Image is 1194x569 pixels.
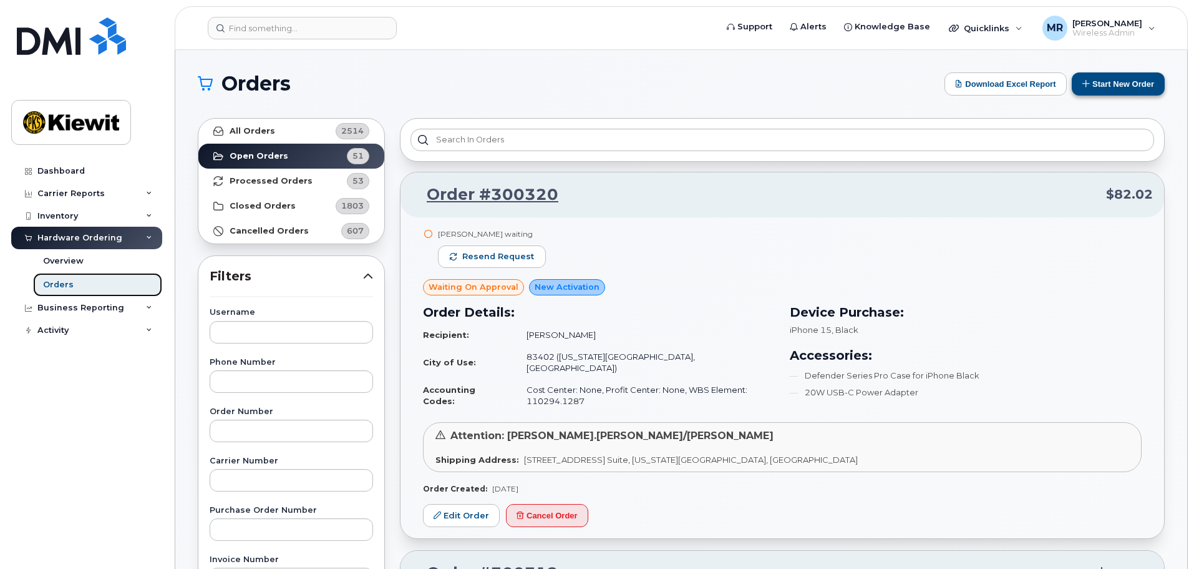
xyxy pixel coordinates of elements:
strong: City of Use: [423,357,476,367]
span: New Activation [535,281,599,293]
span: , Black [832,325,858,335]
td: 83402 ([US_STATE][GEOGRAPHIC_DATA], [GEOGRAPHIC_DATA]) [515,346,775,379]
span: 2514 [341,125,364,137]
input: Search in orders [410,129,1154,151]
li: 20W USB-C Power Adapter [790,387,1142,398]
strong: Processed Orders [230,176,313,186]
span: iPhone 15 [790,325,832,335]
li: Defender Series Pro Case for iPhone Black [790,370,1142,382]
span: 51 [352,150,364,162]
span: 53 [352,175,364,187]
iframe: Messenger Launcher [1140,515,1185,560]
strong: Shipping Address: [435,455,519,465]
label: Username [210,309,373,317]
span: Waiting On Approval [429,281,518,293]
strong: Order Created: [423,484,487,493]
label: Invoice Number [210,556,373,564]
span: Attention: [PERSON_NAME].[PERSON_NAME]/[PERSON_NAME] [450,430,774,442]
span: Orders [221,74,291,93]
span: [STREET_ADDRESS] Suite, [US_STATE][GEOGRAPHIC_DATA], [GEOGRAPHIC_DATA] [524,455,858,465]
a: Closed Orders1803 [198,194,384,219]
a: Open Orders51 [198,144,384,169]
h3: Device Purchase: [790,303,1142,322]
label: Purchase Order Number [210,507,373,515]
strong: Closed Orders [230,201,296,211]
span: Resend request [462,251,534,262]
button: Start New Order [1072,72,1165,96]
label: Carrier Number [210,457,373,465]
a: Cancelled Orders607 [198,219,384,244]
span: [DATE] [492,484,518,493]
label: Order Number [210,408,373,416]
a: All Orders2514 [198,119,384,144]
button: Download Excel Report [944,72,1067,96]
h3: Accessories: [790,346,1142,365]
strong: Cancelled Orders [230,226,309,236]
button: Resend request [438,245,546,268]
div: [PERSON_NAME] waiting [438,229,546,239]
strong: Accounting Codes: [423,385,475,407]
label: Phone Number [210,359,373,367]
span: $82.02 [1106,186,1153,204]
strong: All Orders [230,126,275,136]
strong: Open Orders [230,151,288,161]
td: Cost Center: None, Profit Center: None, WBS Element: 110294.1287 [515,379,775,412]
h3: Order Details: [423,303,775,322]
button: Cancel Order [506,504,588,527]
a: Edit Order [423,504,500,527]
span: Filters [210,267,363,285]
td: [PERSON_NAME] [515,324,775,346]
a: Processed Orders53 [198,169,384,194]
span: 607 [347,225,364,237]
span: 1803 [341,200,364,212]
strong: Recipient: [423,330,469,340]
a: Order #300320 [412,184,558,206]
